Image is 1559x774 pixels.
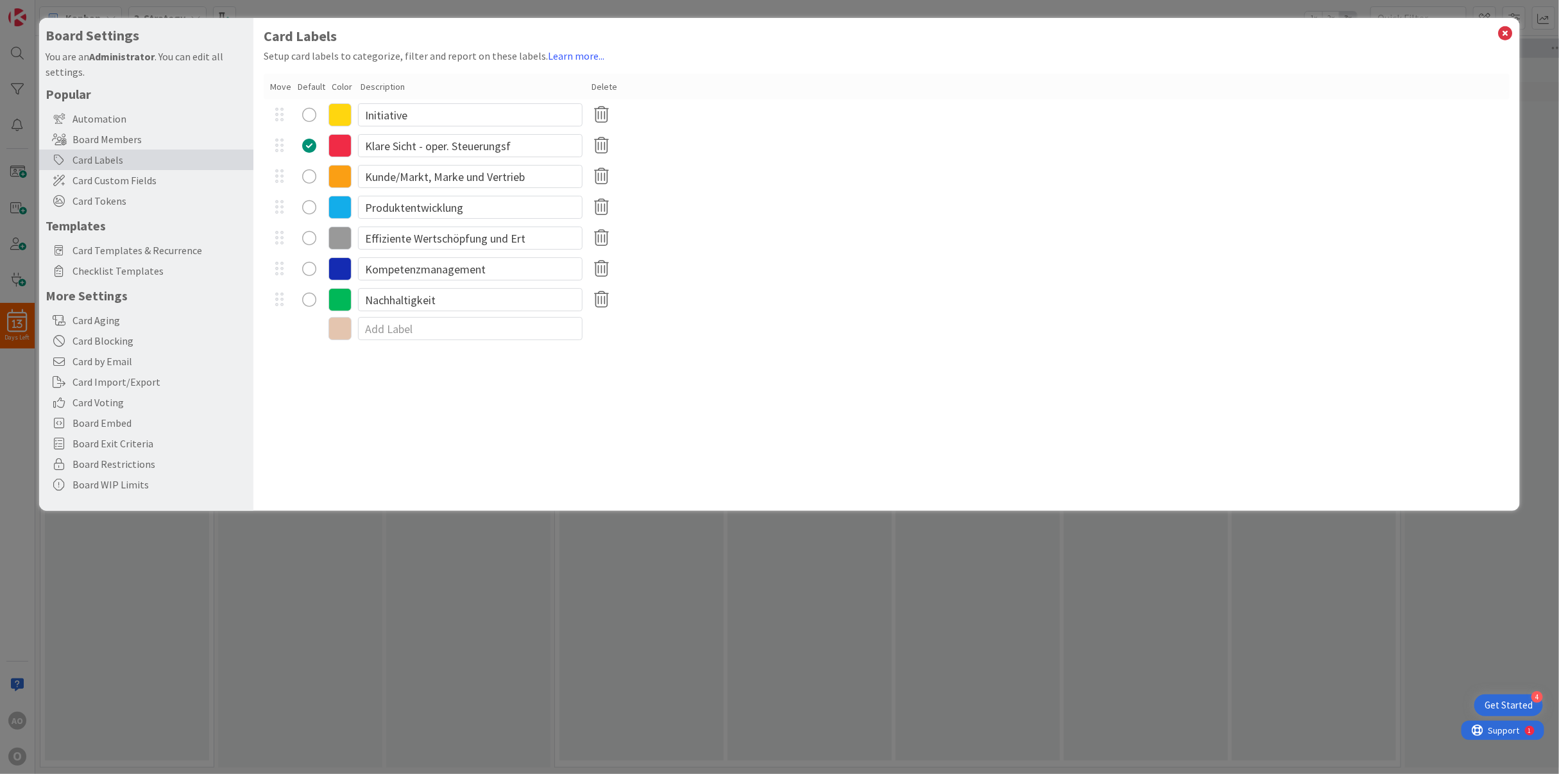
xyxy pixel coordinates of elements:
[72,415,247,431] span: Board Embed
[46,86,247,102] h5: Popular
[358,227,583,250] input: Edit Label
[72,354,247,369] span: Card by Email
[72,173,247,188] span: Card Custom Fields
[358,196,583,219] input: Edit Label
[361,80,585,94] div: Description
[67,5,70,15] div: 1
[39,129,253,150] div: Board Members
[46,49,247,80] div: You are an . You can edit all settings.
[46,218,247,234] h5: Templates
[72,456,247,472] span: Board Restrictions
[592,80,617,94] div: Delete
[46,28,247,44] h4: Board Settings
[358,103,583,126] input: Edit Label
[358,165,583,188] input: Edit Label
[298,80,325,94] div: Default
[39,108,253,129] div: Automation
[358,317,583,340] input: Add Label
[548,49,604,62] a: Learn more...
[72,193,247,209] span: Card Tokens
[39,372,253,392] div: Card Import/Export
[39,310,253,331] div: Card Aging
[1474,694,1543,716] div: Open Get Started checklist, remaining modules: 4
[72,243,247,258] span: Card Templates & Recurrence
[1485,699,1533,712] div: Get Started
[358,257,583,280] input: Edit Label
[332,80,354,94] div: Color
[39,474,253,495] div: Board WIP Limits
[27,2,58,17] span: Support
[358,134,583,157] input: Edit Label
[39,150,253,170] div: Card Labels
[264,28,1510,44] h1: Card Labels
[72,436,247,451] span: Board Exit Criteria
[270,80,291,94] div: Move
[72,395,247,410] span: Card Voting
[89,50,155,63] b: Administrator
[264,48,1510,64] div: Setup card labels to categorize, filter and report on these labels.
[39,331,253,351] div: Card Blocking
[358,288,583,311] input: Edit Label
[1531,691,1543,703] div: 4
[46,288,247,304] h5: More Settings
[72,263,247,279] span: Checklist Templates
